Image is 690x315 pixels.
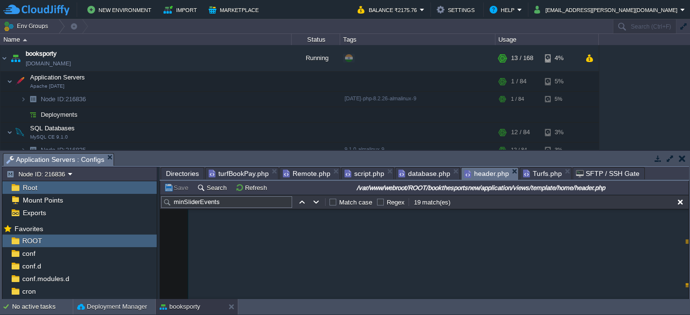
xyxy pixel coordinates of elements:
span: Node ID: [41,95,66,103]
button: Marketplace [209,4,262,16]
img: AMDAwAAAACH5BAEAAAAALAAAAAABAAEAAAICRAEAOw== [0,45,8,71]
img: AMDAwAAAACH5BAEAAAAALAAAAAABAAEAAAICRAEAOw== [23,39,27,41]
span: Turfs.php [523,168,562,179]
div: 5% [545,72,576,91]
li: /var/www/webroot/ROOT/bookthesportsnew/application/views/template/home/header.php [461,167,519,179]
span: Apache [DATE] [30,83,65,89]
button: Env Groups [3,19,51,33]
button: Refresh [235,183,270,192]
div: 13 / 168 [511,45,533,71]
label: Match case [339,199,372,206]
span: Directories [166,168,199,179]
button: Balance ₹2175.76 [358,4,420,16]
li: /var/www/webroot/ROOT/bookthesportsnew/application/controllers/Turfs.php [520,167,572,179]
div: Usage [496,34,598,45]
div: 12 / 84 [511,142,527,157]
a: Exports [21,208,48,217]
span: Remote.php [283,168,330,179]
div: No active tasks [12,299,73,315]
span: script.php [345,168,384,179]
div: Tags [341,34,495,45]
li: /var/www/webroot/ROOT/bookthesportsnew/application/config/database.php [395,167,460,179]
button: Node ID: 216836 [6,170,68,178]
div: 4% [545,45,576,71]
div: 19 match(es) [413,198,452,207]
img: AMDAwAAAACH5BAEAAAAALAAAAAABAAEAAAICRAEAOw== [9,45,22,71]
img: AMDAwAAAACH5BAEAAAAALAAAAAABAAEAAAICRAEAOw== [20,107,26,122]
li: /var/www/webroot/ROOT/bookthesportsnew/application/controllers/Remote.php [279,167,340,179]
a: conf.d [20,262,43,270]
div: Status [292,34,340,45]
button: Save [164,183,191,192]
span: 216835 [40,146,87,154]
a: [DOMAIN_NAME] [26,59,71,68]
label: Regex [387,199,405,206]
a: cron [20,287,37,296]
li: /var/www/webroot/ROOT/bookthesportsnew/application/views/template/home/script.php [341,167,394,179]
img: AMDAwAAAACH5BAEAAAAALAAAAAABAAEAAAICRAEAOw== [13,123,27,142]
button: Help [490,4,517,16]
button: [EMAIL_ADDRESS][PERSON_NAME][DOMAIN_NAME] [534,4,680,16]
div: 12 / 84 [511,123,530,142]
div: 1 / 84 [511,72,526,91]
span: header.php [464,168,509,180]
span: Node ID: [41,146,66,154]
img: AMDAwAAAACH5BAEAAAAALAAAAAABAAEAAAICRAEAOw== [7,72,13,91]
span: 216836 [40,95,87,103]
div: 1 / 84 [511,92,524,107]
span: turfBookPay.php [209,168,269,179]
div: 3% [545,123,576,142]
img: AMDAwAAAACH5BAEAAAAALAAAAAABAAEAAAICRAEAOw== [20,92,26,107]
li: /var/www/webroot/ROOT/bookthesportsnew/application/views/home/turfBookPay.php [205,167,279,179]
button: Import [164,4,200,16]
a: SQL DatabasesMySQL CE 9.1.0 [29,125,76,132]
img: AMDAwAAAACH5BAEAAAAALAAAAAABAAEAAAICRAEAOw== [20,142,26,157]
button: booksporty [160,302,200,312]
span: Application Servers [29,73,86,81]
div: 3% [545,142,576,157]
img: AMDAwAAAACH5BAEAAAAALAAAAAABAAEAAAICRAEAOw== [26,107,40,122]
a: Application ServersApache [DATE] [29,74,86,81]
div: Name [1,34,291,45]
span: Application Servers : Configs [6,154,104,166]
iframe: chat widget [649,276,680,305]
img: AMDAwAAAACH5BAEAAAAALAAAAAABAAEAAAICRAEAOw== [26,92,40,107]
button: Deployment Manager [77,302,147,312]
button: New Environment [87,4,154,16]
a: Favorites [13,225,45,233]
span: database.php [398,168,450,179]
a: ROOT [20,236,44,245]
a: conf.modules.d [20,274,71,283]
span: SFTP / SSH Gate [576,168,640,179]
a: Deployments [40,110,79,119]
img: CloudJiffy [3,4,69,16]
span: MySQL CE 9.1.0 [30,134,68,140]
img: AMDAwAAAACH5BAEAAAAALAAAAAABAAEAAAICRAEAOw== [13,72,27,91]
img: AMDAwAAAACH5BAEAAAAALAAAAAABAAEAAAICRAEAOw== [7,123,13,142]
a: Node ID:216835 [40,146,87,154]
button: Settings [437,4,477,16]
a: Node ID:216836 [40,95,87,103]
a: Mount Points [21,196,65,205]
a: conf [20,249,37,258]
div: 5% [545,92,576,107]
a: Root [21,183,39,192]
span: [DATE]-php-8.2.26-almalinux-9 [345,95,416,101]
span: 9.1.0-almalinux-9 [345,146,384,152]
a: booksporty [26,49,57,59]
button: Search [197,183,230,192]
div: Running [292,45,340,71]
img: AMDAwAAAACH5BAEAAAAALAAAAAABAAEAAAICRAEAOw== [26,142,40,157]
span: SQL Databases [29,124,76,132]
